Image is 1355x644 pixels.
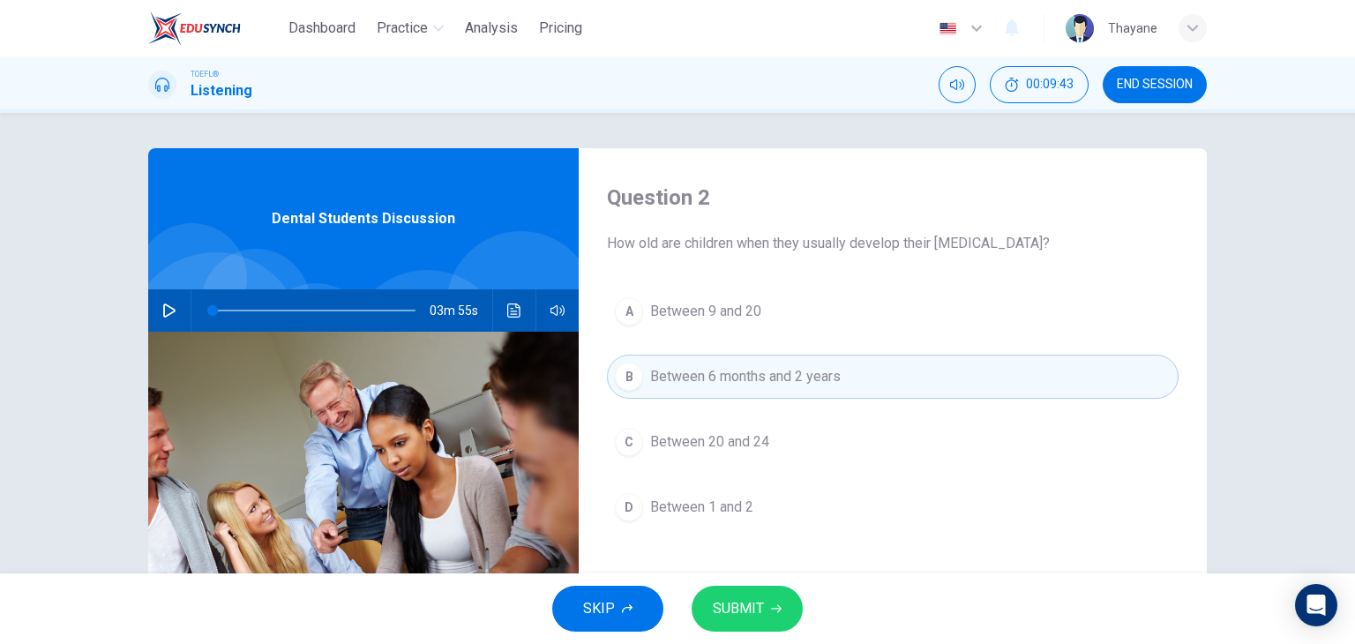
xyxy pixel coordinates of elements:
span: Between 20 and 24 [650,431,769,453]
button: SUBMIT [692,586,803,632]
button: ABetween 9 and 20 [607,289,1179,333]
button: Analysis [458,12,525,44]
span: Practice [377,18,428,39]
span: Analysis [465,18,518,39]
span: TOEFL® [191,68,219,80]
button: DBetween 1 and 2 [607,485,1179,529]
img: EduSynch logo [148,11,241,46]
h4: Question 2 [607,183,1179,212]
button: Click to see the audio transcription [500,289,528,332]
img: en [937,22,959,35]
button: 00:09:43 [990,66,1089,103]
div: Open Intercom Messenger [1295,584,1337,626]
button: Pricing [532,12,589,44]
button: SKIP [552,586,663,632]
div: Hide [990,66,1089,103]
span: Dashboard [288,18,356,39]
span: Dental Students Discussion [272,208,455,229]
button: END SESSION [1103,66,1207,103]
span: SKIP [583,596,615,621]
button: Dashboard [281,12,363,44]
span: How old are children when they usually develop their [MEDICAL_DATA]? [607,233,1179,254]
img: Profile picture [1066,14,1094,42]
div: Mute [939,66,976,103]
span: Between 6 months and 2 years [650,366,841,387]
div: D [615,493,643,521]
span: Between 9 and 20 [650,301,761,322]
span: 00:09:43 [1026,78,1074,92]
span: 03m 55s [430,289,492,332]
h1: Listening [191,80,252,101]
div: Thayane [1108,18,1157,39]
button: BBetween 6 months and 2 years [607,355,1179,399]
span: END SESSION [1117,78,1193,92]
div: A [615,297,643,326]
button: CBetween 20 and 24 [607,420,1179,464]
span: Between 1 and 2 [650,497,753,518]
button: Practice [370,12,451,44]
div: B [615,363,643,391]
div: C [615,428,643,456]
span: Pricing [539,18,582,39]
span: SUBMIT [713,596,764,621]
a: EduSynch logo [148,11,281,46]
